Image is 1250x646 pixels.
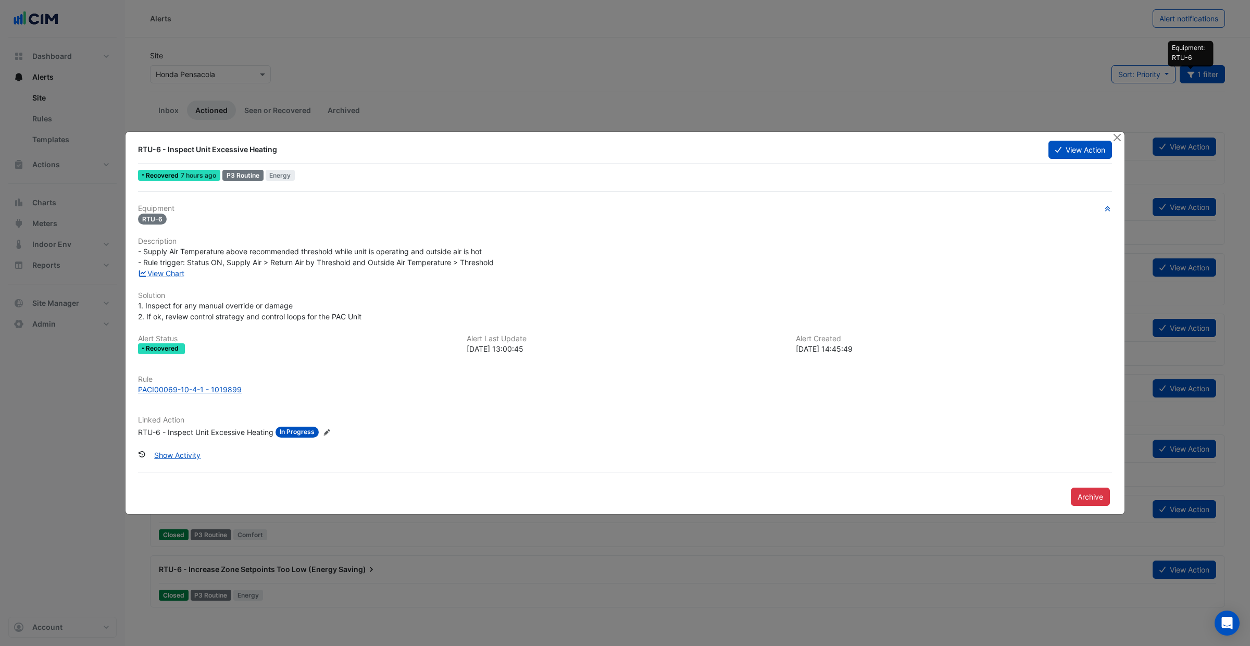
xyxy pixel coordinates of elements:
[1111,132,1122,143] button: Close
[138,144,1036,155] div: RTU-6 - Inspect Unit Excessive Heating
[138,237,1112,246] h6: Description
[276,427,319,438] span: In Progress
[138,269,184,278] a: View Chart
[146,345,181,352] span: Recovered
[138,291,1112,300] h6: Solution
[138,334,454,343] h6: Alert Status
[266,170,295,181] span: Energy
[796,343,1112,354] div: [DATE] 14:45:49
[796,334,1112,343] h6: Alert Created
[323,428,331,436] fa-icon: Edit Linked Action
[1071,488,1110,506] button: Archive
[138,427,273,438] div: RTU-6 - Inspect Unit Excessive Heating
[138,247,494,267] span: - Supply Air Temperature above recommended threshold while unit is operating and outside air is h...
[138,214,167,225] span: RTU-6
[138,301,361,321] span: 1. Inspect for any manual override or damage 2. If ok, review control strategy and control loops ...
[138,375,1112,384] h6: Rule
[467,334,783,343] h6: Alert Last Update
[138,384,242,395] div: PACI00069-10-4-1 - 1019899
[138,204,1112,213] h6: Equipment
[1215,611,1240,636] div: Open Intercom Messenger
[181,171,216,179] span: Thu 25-Sep-2025 04:00 AEST
[1172,43,1209,63] p: Equipment: RTU-6
[138,416,1112,425] h6: Linked Action
[222,170,264,181] div: P3 Routine
[1048,141,1112,159] button: View Action
[467,343,783,354] div: [DATE] 13:00:45
[146,172,181,179] span: Recovered
[1180,65,1226,83] button: 1 filter
[147,446,207,464] button: Show Activity
[138,384,1112,395] a: PACI00069-10-4-1 - 1019899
